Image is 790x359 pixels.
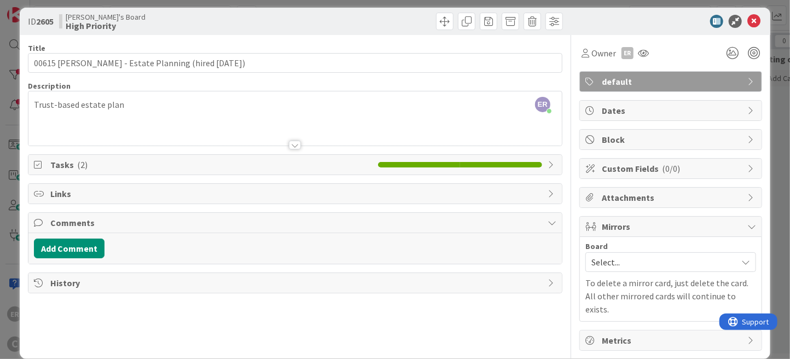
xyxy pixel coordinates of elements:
input: type card name here... [28,53,562,73]
span: Dates [602,104,742,117]
span: Tasks [50,158,373,171]
span: ( 2 ) [77,159,88,170]
span: Board [585,242,608,250]
span: Select... [591,254,731,270]
span: Support [23,2,50,15]
span: Mirrors [602,220,742,233]
span: default [602,75,742,88]
span: Links [50,187,542,200]
span: Metrics [602,334,742,347]
span: [PERSON_NAME]'s Board [66,13,146,21]
span: Custom Fields [602,162,742,175]
span: ID [28,15,54,28]
p: To delete a mirror card, just delete the card. All other mirrored cards will continue to exists. [585,276,756,316]
b: High Priority [66,21,146,30]
span: ( 0/0 ) [662,163,680,174]
b: 2605 [36,16,54,27]
span: Owner [591,47,616,60]
div: ER [621,47,634,59]
span: Comments [50,216,542,229]
span: Description [28,81,71,91]
span: ER [535,97,550,112]
span: History [50,276,542,289]
label: Title [28,43,45,53]
p: Trust-based estate plan [34,99,556,111]
span: Attachments [602,191,742,204]
span: Block [602,133,742,146]
button: Add Comment [34,239,104,258]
